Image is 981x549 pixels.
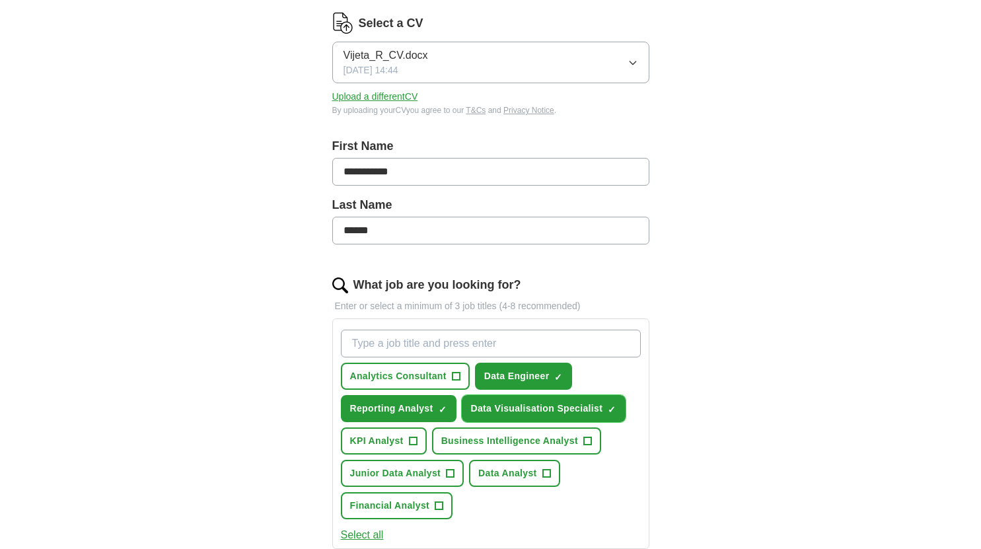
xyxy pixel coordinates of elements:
[475,363,573,390] button: Data Engineer✓
[341,363,470,390] button: Analytics Consultant
[469,460,560,487] button: Data Analyst
[359,15,423,32] label: Select a CV
[350,369,447,383] span: Analytics Consultant
[341,460,464,487] button: Junior Data Analyst
[332,13,353,34] img: CV Icon
[344,48,428,63] span: Vijeta_R_CV.docx
[332,104,649,116] div: By uploading your CV you agree to our and .
[439,404,447,415] span: ✓
[332,42,649,83] button: Vijeta_R_CV.docx[DATE] 14:44
[341,330,641,357] input: Type a job title and press enter
[441,434,578,448] span: Business Intelligence Analyst
[350,499,430,513] span: Financial Analyst
[432,427,601,455] button: Business Intelligence Analyst
[332,277,348,293] img: search.png
[332,299,649,313] p: Enter or select a minimum of 3 job titles (4-8 recommended)
[341,527,384,543] button: Select all
[332,90,418,104] button: Upload a differentCV
[353,276,521,294] label: What job are you looking for?
[341,492,453,519] button: Financial Analyst
[341,427,427,455] button: KPI Analyst
[554,372,562,383] span: ✓
[350,466,441,480] span: Junior Data Analyst
[466,106,486,115] a: T&Cs
[478,466,537,480] span: Data Analyst
[608,404,616,415] span: ✓
[484,369,550,383] span: Data Engineer
[503,106,554,115] a: Privacy Notice
[341,395,456,422] button: Reporting Analyst✓
[350,402,433,416] span: Reporting Analyst
[332,137,649,155] label: First Name
[350,434,404,448] span: KPI Analyst
[332,196,649,214] label: Last Name
[462,395,626,422] button: Data Visualisation Specialist✓
[344,63,398,77] span: [DATE] 14:44
[471,402,603,416] span: Data Visualisation Specialist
